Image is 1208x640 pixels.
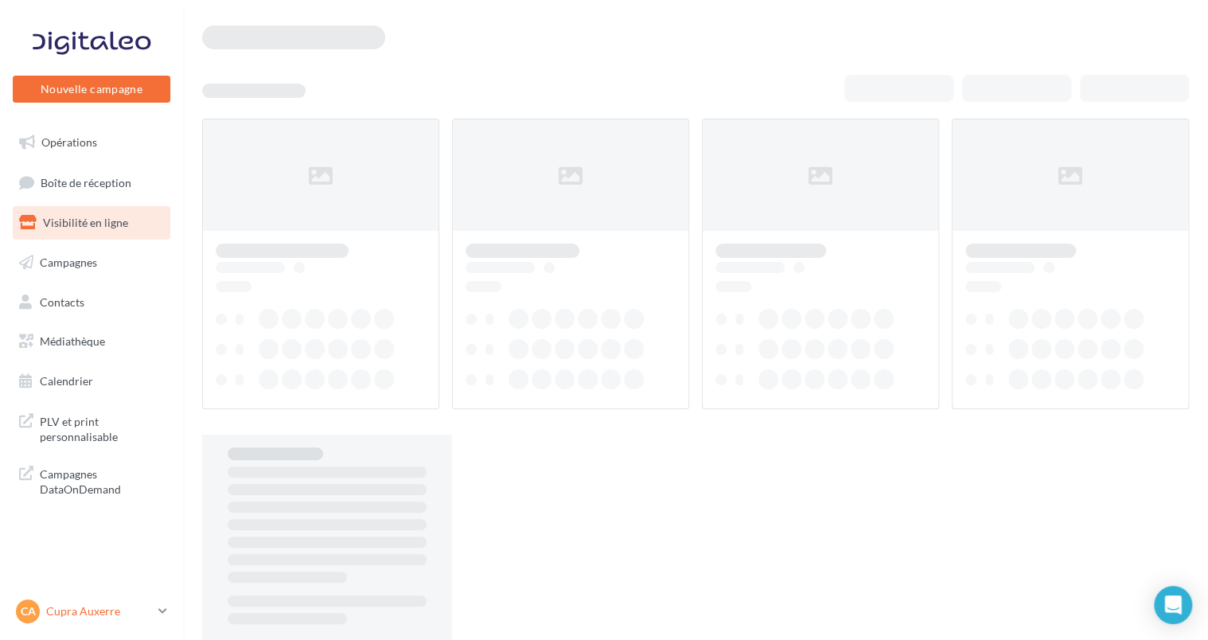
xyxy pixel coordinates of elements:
[10,286,173,319] a: Contacts
[10,404,173,451] a: PLV et print personnalisable
[13,76,170,103] button: Nouvelle campagne
[40,334,105,348] span: Médiathèque
[13,596,170,626] a: CA Cupra Auxerre
[10,365,173,398] a: Calendrier
[40,256,97,269] span: Campagnes
[10,457,173,504] a: Campagnes DataOnDemand
[1154,586,1192,624] div: Open Intercom Messenger
[10,126,173,159] a: Opérations
[10,206,173,240] a: Visibilité en ligne
[21,603,36,619] span: CA
[10,166,173,200] a: Boîte de réception
[40,411,164,445] span: PLV et print personnalisable
[41,175,131,189] span: Boîte de réception
[40,463,164,498] span: Campagnes DataOnDemand
[10,246,173,279] a: Campagnes
[10,325,173,358] a: Médiathèque
[46,603,152,619] p: Cupra Auxerre
[43,216,128,229] span: Visibilité en ligne
[40,295,84,308] span: Contacts
[41,135,97,149] span: Opérations
[40,374,93,388] span: Calendrier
